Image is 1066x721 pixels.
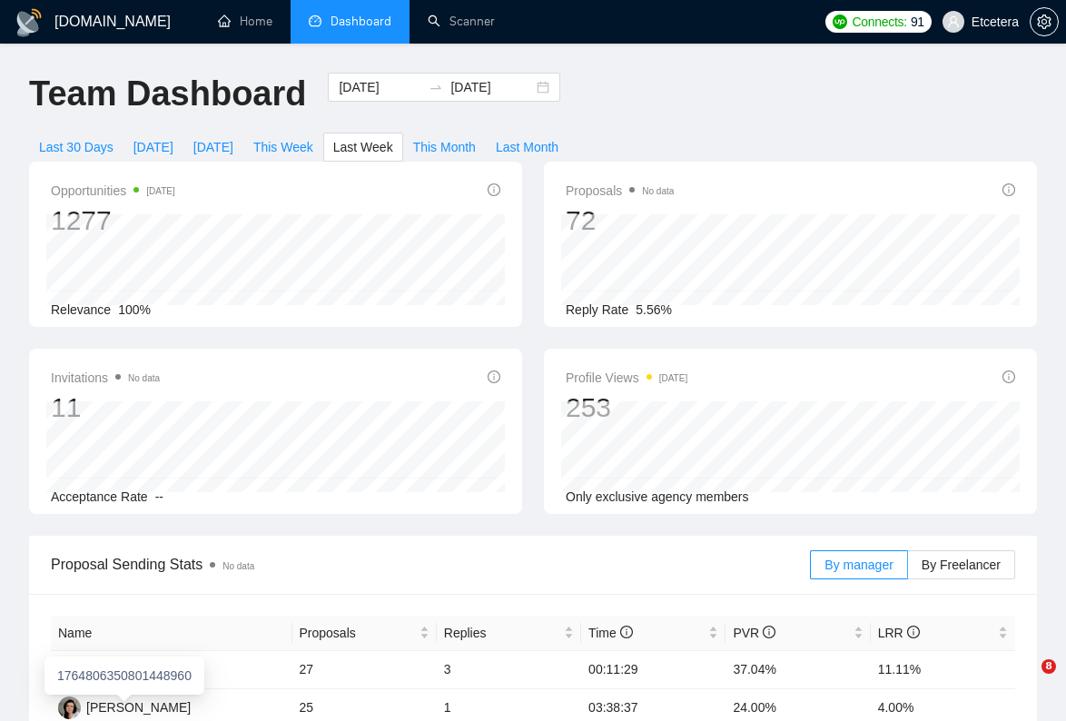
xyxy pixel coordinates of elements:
[1031,15,1058,29] span: setting
[853,12,907,32] span: Connects:
[1002,183,1015,196] span: info-circle
[496,137,558,157] span: Last Month
[333,137,393,157] span: Last Week
[566,203,674,238] div: 72
[566,390,687,425] div: 253
[437,651,581,689] td: 3
[878,626,920,640] span: LRR
[1030,7,1059,36] button: setting
[1004,659,1048,703] iframe: Intercom live chat
[51,367,160,389] span: Invitations
[44,657,204,695] div: 1764806350801448960
[413,137,476,157] span: This Month
[488,183,500,196] span: info-circle
[588,626,632,640] span: Time
[51,302,111,317] span: Relevance
[118,302,151,317] span: 100%
[128,373,160,383] span: No data
[911,12,924,32] span: 91
[824,558,893,572] span: By manager
[146,186,174,196] time: [DATE]
[871,651,1015,689] td: 11.11%
[566,367,687,389] span: Profile Views
[331,14,391,29] span: Dashboard
[51,203,175,238] div: 1277
[29,133,123,162] button: Last 30 Days
[566,180,674,202] span: Proposals
[309,15,321,27] span: dashboard
[620,626,633,638] span: info-circle
[133,137,173,157] span: [DATE]
[218,14,272,29] a: homeHome
[51,180,175,202] span: Opportunities
[51,489,148,504] span: Acceptance Rate
[581,651,725,689] td: 00:11:29
[636,302,672,317] span: 5.56%
[243,133,323,162] button: This Week
[429,80,443,94] span: to
[339,77,421,97] input: Start date
[566,489,749,504] span: Only exclusive agency members
[486,133,568,162] button: Last Month
[833,15,847,29] img: upwork-logo.png
[907,626,920,638] span: info-circle
[763,626,775,638] span: info-circle
[642,186,674,196] span: No data
[733,626,775,640] span: PVR
[450,77,533,97] input: End date
[222,561,254,571] span: No data
[403,133,486,162] button: This Month
[659,373,687,383] time: [DATE]
[123,133,183,162] button: [DATE]
[51,553,810,576] span: Proposal Sending Stats
[86,697,191,717] div: [PERSON_NAME]
[15,8,44,37] img: logo
[253,137,313,157] span: This Week
[39,137,114,157] span: Last 30 Days
[1041,659,1056,674] span: 8
[193,137,233,157] span: [DATE]
[155,489,163,504] span: --
[429,80,443,94] span: swap-right
[1002,370,1015,383] span: info-circle
[566,302,628,317] span: Reply Rate
[300,623,416,643] span: Proposals
[323,133,403,162] button: Last Week
[51,390,160,425] div: 11
[428,14,495,29] a: searchScanner
[437,616,581,651] th: Replies
[58,699,191,714] a: TT[PERSON_NAME]
[29,73,306,115] h1: Team Dashboard
[292,616,437,651] th: Proposals
[58,696,81,719] img: TT
[725,651,870,689] td: 37.04%
[51,616,292,651] th: Name
[1030,15,1059,29] a: setting
[292,651,437,689] td: 27
[444,623,560,643] span: Replies
[183,133,243,162] button: [DATE]
[947,15,960,28] span: user
[922,558,1001,572] span: By Freelancer
[488,370,500,383] span: info-circle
